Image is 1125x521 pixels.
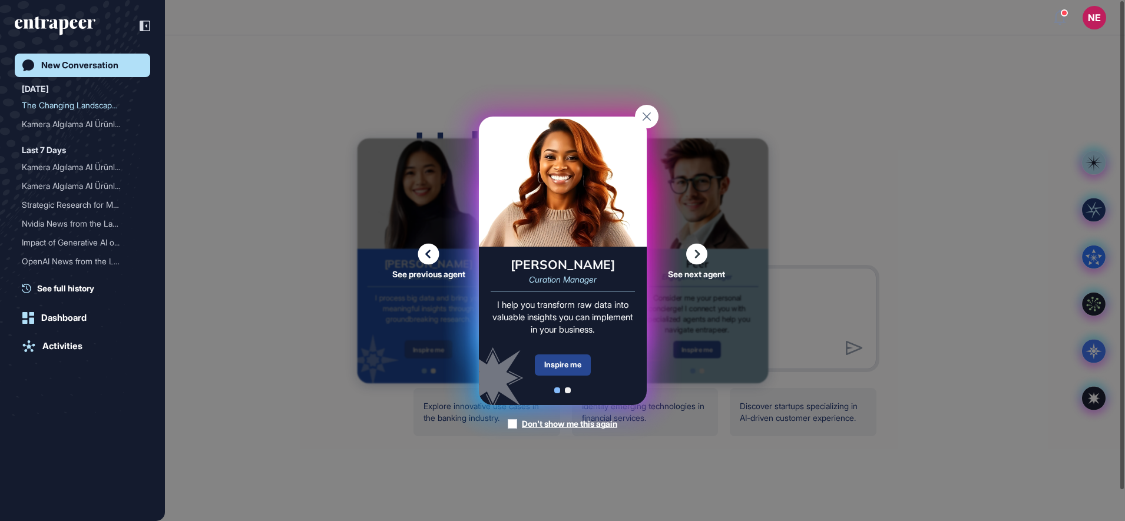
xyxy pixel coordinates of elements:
[22,233,134,252] div: Impact of Generative AI o...
[15,16,95,35] div: entrapeer-logo
[22,271,134,290] div: Impact of Generative AI o...
[1083,6,1106,29] button: NE
[529,276,597,284] div: Curation Manager
[22,195,134,214] div: Strategic Research for MU...
[522,418,617,430] div: Don't show me this again
[41,313,87,323] div: Dashboard
[37,282,94,294] span: See full history
[22,195,143,214] div: Strategic Research for MUFG's Expansion into India: Macroeconomic Factors, Market Landscape, Comp...
[535,354,591,376] div: Inspire me
[22,115,134,134] div: Kamera Algılama AI Ürünle...
[22,158,134,177] div: Kamera Algılama AI Ürünle...
[22,177,143,195] div: Kamera Algılama AI Ürünleri ile Bankacılık Çağrı Merkezlerinde Müşteri Bilgilerinin Korunması
[15,54,150,77] a: New Conversation
[22,252,134,271] div: OpenAI News from the Last...
[22,271,143,290] div: Impact of Generative AI on Art and Culture
[22,96,143,115] div: The Changing Landscape of Banking: Strategies for Banks to Foster Corporate-Startup Ecosystems
[15,334,150,358] a: Activities
[22,158,143,177] div: Kamera Algılama AI Ürünleri ile Bankacılık Çağrı Merkezlerinde Müşteri Bilgilerinin Korunması
[22,214,143,233] div: Nvidia News from the Last Month
[668,270,725,278] span: See next agent
[22,115,143,134] div: Kamera Algılama AI Ürünleri ile Bankacılık Çağrı Merkezlerinde Müşteri Bilgilerini Koruma
[22,214,134,233] div: Nvidia News from the Last...
[22,82,49,96] div: [DATE]
[22,233,143,252] div: Impact of Generative AI on Art and Culture
[511,258,615,271] div: [PERSON_NAME]
[491,298,635,336] div: I help you transform raw data into valuable insights you can implement in your business.
[22,96,134,115] div: The Changing Landscape of...
[41,60,118,71] div: New Conversation
[22,143,66,157] div: Last 7 Days
[15,306,150,330] a: Dashboard
[22,177,134,195] div: Kamera Algılama AI Ürünle...
[22,282,150,294] a: See full history
[42,341,82,351] div: Activities
[479,117,647,247] img: curie-card.png
[392,270,465,278] span: See previous agent
[22,252,143,271] div: OpenAI News from the Last 2 Months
